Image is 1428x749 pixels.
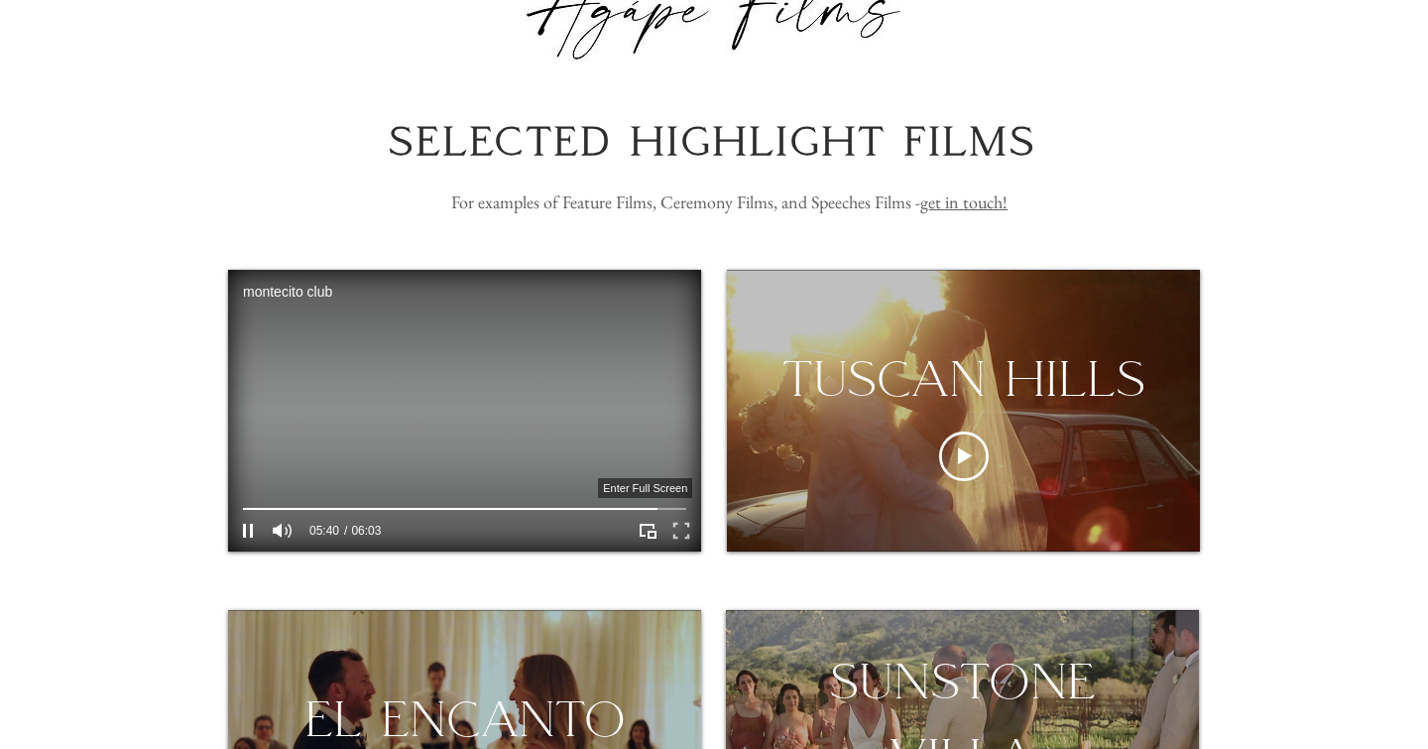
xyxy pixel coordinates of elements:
[735,341,1192,417] div: tuscan hills
[235,518,261,544] button: Pause
[243,285,503,300] div: montecito club
[939,432,989,481] button: Play video
[389,119,1037,165] span: SELECTED HIGHLIGHT FILMS
[309,525,339,537] span: 05:40
[344,525,381,537] span: 06:03
[451,190,1008,213] span: For examples of Feature Films, Ceremony Films, and Speeches Films -
[269,518,295,544] button: Mute
[920,190,1008,213] a: get in touch!
[666,516,697,547] button: Enter full screen
[635,518,660,544] button: Play Picture-in-Picture
[603,482,687,494] div: Enter Full Screen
